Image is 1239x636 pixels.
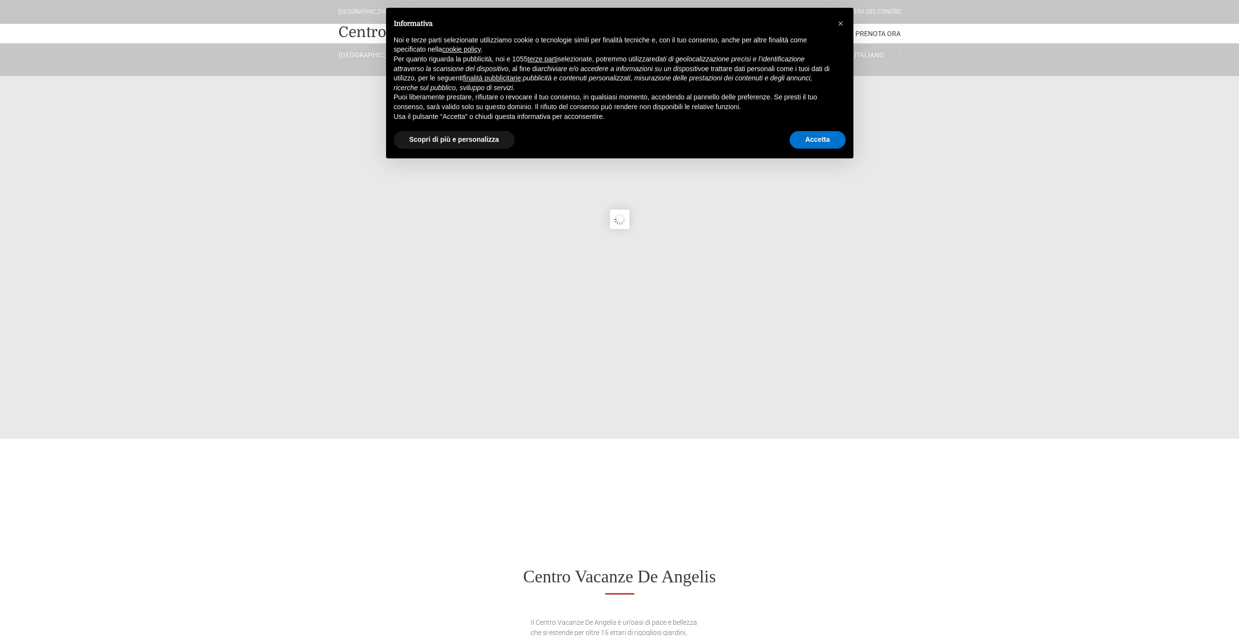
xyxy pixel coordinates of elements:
[394,93,830,112] p: Puoi liberamente prestare, rifiutare o revocare il tuo consenso, in qualsiasi momento, accedendo ...
[838,18,844,29] span: ×
[463,74,521,83] button: finalità pubblicitarie
[338,7,394,17] div: [GEOGRAPHIC_DATA]
[394,112,830,122] p: Usa il pulsante “Accetta” o chiudi questa informativa per acconsentire.
[394,55,830,93] p: Per quanto riguarda la pubblicità, noi e 1055 selezionate, potremmo utilizzare , al fine di e tra...
[844,7,901,17] div: Riviera Del Conero
[394,55,805,73] em: dati di geolocalizzazione precisi e l’identificazione attraverso la scansione del dispositivo
[527,55,557,64] button: terze parti
[338,51,401,59] a: [GEOGRAPHIC_DATA]
[394,74,813,92] em: pubblicità e contenuti personalizzati, misurazione delle prestazioni dei contenuti e degli annunc...
[394,19,830,28] h2: Informativa
[394,131,515,149] button: Scopri di più e personalizza
[790,131,846,149] button: Accetta
[838,51,901,59] a: Italiano
[442,45,481,53] a: cookie policy
[338,22,526,42] a: Centro Vacanze De Angelis
[394,36,830,55] p: Noi e terze parti selezionate utilizziamo cookie o tecnologie simili per finalità tecniche e, con...
[338,566,901,587] h1: Centro Vacanze De Angelis
[855,24,901,43] a: Prenota Ora
[854,51,884,59] span: Italiano
[833,16,849,31] button: Chiudi questa informativa
[338,466,901,512] iframe: WooDoo Online Reception
[537,65,705,73] em: archiviare e/o accedere a informazioni su un dispositivo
